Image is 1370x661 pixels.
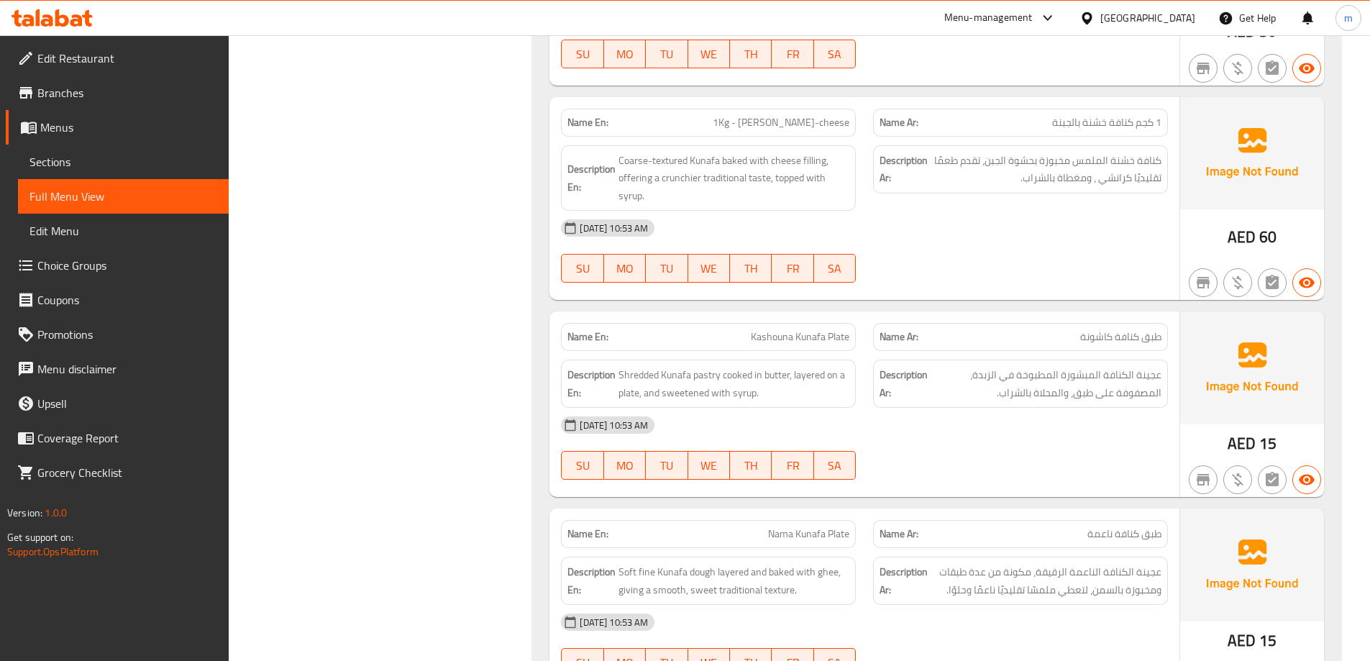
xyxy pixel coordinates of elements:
[610,258,640,279] span: MO
[567,366,616,401] strong: Description En:
[880,366,928,401] strong: Description Ar:
[1258,268,1287,297] button: Not has choices
[1189,54,1218,83] button: Not branch specific item
[814,40,856,68] button: SA
[694,258,724,279] span: WE
[694,44,724,65] span: WE
[1292,465,1321,494] button: Available
[6,283,229,317] a: Coupons
[7,542,99,561] a: Support.OpsPlatform
[567,258,598,279] span: SU
[18,145,229,179] a: Sections
[880,563,928,598] strong: Description Ar:
[1258,465,1287,494] button: Not has choices
[561,451,603,480] button: SU
[1189,465,1218,494] button: Not branch specific item
[652,44,682,65] span: TU
[880,152,928,187] strong: Description Ar:
[1344,10,1353,26] span: m
[730,451,772,480] button: TH
[6,352,229,386] a: Menu disclaimer
[713,115,849,130] span: 1Kg - [PERSON_NAME]-cheese
[618,563,849,598] span: Soft fine Kunafa dough layered and baked with ghee, giving a smooth, sweet traditional texture.
[694,455,724,476] span: WE
[820,44,850,65] span: SA
[6,386,229,421] a: Upsell
[736,44,766,65] span: TH
[1259,223,1277,251] span: 60
[772,40,813,68] button: FR
[768,526,849,542] span: Nama Kunafa Plate
[45,503,67,522] span: 1.0.0
[688,254,730,283] button: WE
[6,248,229,283] a: Choice Groups
[1180,509,1324,621] img: Ae5nvW7+0k+MAAAAAElFTkSuQmCC
[880,526,918,542] strong: Name Ar:
[820,258,850,279] span: SA
[736,258,766,279] span: TH
[1228,626,1256,655] span: AED
[931,152,1161,187] span: كنافة خشنة الملمس مخبوزة بحشوة الجبن، تقدم طعمًا تقليديًا كرانشي ، ومغطاة بالشراب.
[646,40,688,68] button: TU
[567,329,608,345] strong: Name En:
[561,40,603,68] button: SU
[751,329,849,345] span: Kashouna Kunafa Plate
[777,258,808,279] span: FR
[6,421,229,455] a: Coverage Report
[652,258,682,279] span: TU
[567,455,598,476] span: SU
[814,451,856,480] button: SA
[1080,329,1161,345] span: طبق كنافة كاشونة
[1223,54,1252,83] button: Purchased item
[1189,268,1218,297] button: Not branch specific item
[1180,311,1324,424] img: Ae5nvW7+0k+MAAAAAElFTkSuQmCC
[1228,223,1256,251] span: AED
[1259,429,1277,457] span: 15
[820,455,850,476] span: SA
[37,50,217,67] span: Edit Restaurant
[880,329,918,345] strong: Name Ar:
[6,110,229,145] a: Menus
[1223,465,1252,494] button: Purchased item
[37,395,217,412] span: Upsell
[574,222,654,235] span: [DATE] 10:53 AM
[1087,526,1161,542] span: طبق كنافة ناعمة
[931,563,1161,598] span: عجينة الكنافة الناعمة الرقيقة، مكونة من عدة طبقات ومخبوزة بالسمن، لتعطي ملمسًا تقليديًا ناعمًا وح...
[688,451,730,480] button: WE
[567,563,616,598] strong: Description En:
[604,451,646,480] button: MO
[574,616,654,629] span: [DATE] 10:53 AM
[814,254,856,283] button: SA
[37,464,217,481] span: Grocery Checklist
[646,451,688,480] button: TU
[777,44,808,65] span: FR
[931,366,1161,401] span: عجينة الكنافة المبشورة المطبوخة في الزبدة، المصفوفة على طبق، والمحلاة بالشراب.
[618,152,849,205] span: Coarse-textured Kunafa baked with cheese filling, offering a crunchier traditional taste, topped ...
[730,40,772,68] button: TH
[688,40,730,68] button: WE
[40,119,217,136] span: Menus
[567,115,608,130] strong: Name En:
[604,40,646,68] button: MO
[574,419,654,432] span: [DATE] 10:53 AM
[604,254,646,283] button: MO
[1292,54,1321,83] button: Available
[37,84,217,101] span: Branches
[1258,54,1287,83] button: Not has choices
[1180,97,1324,209] img: Ae5nvW7+0k+MAAAAAElFTkSuQmCC
[610,455,640,476] span: MO
[567,526,608,542] strong: Name En:
[777,455,808,476] span: FR
[6,317,229,352] a: Promotions
[37,429,217,447] span: Coverage Report
[6,455,229,490] a: Grocery Checklist
[37,291,217,309] span: Coupons
[18,179,229,214] a: Full Menu View
[618,366,849,401] span: Shredded Kunafa pastry cooked in butter, layered on a plate, and sweetened with syrup.
[567,160,616,196] strong: Description En:
[561,254,603,283] button: SU
[1228,429,1256,457] span: AED
[6,41,229,76] a: Edit Restaurant
[652,455,682,476] span: TU
[18,214,229,248] a: Edit Menu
